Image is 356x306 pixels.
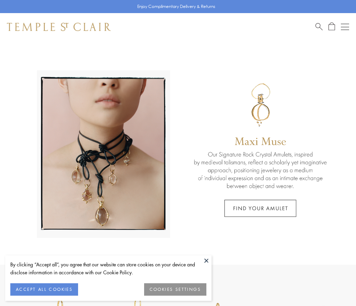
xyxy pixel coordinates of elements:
a: Open Shopping Bag [328,22,335,31]
img: Temple St. Clair [7,23,111,31]
a: Search [315,22,323,31]
button: Open navigation [341,23,349,31]
button: COOKIES SETTINGS [144,283,206,296]
div: By clicking “Accept all”, you agree that our website can store cookies on your device and disclos... [10,261,206,276]
button: ACCEPT ALL COOKIES [10,283,78,296]
p: Enjoy Complimentary Delivery & Returns [137,3,215,10]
